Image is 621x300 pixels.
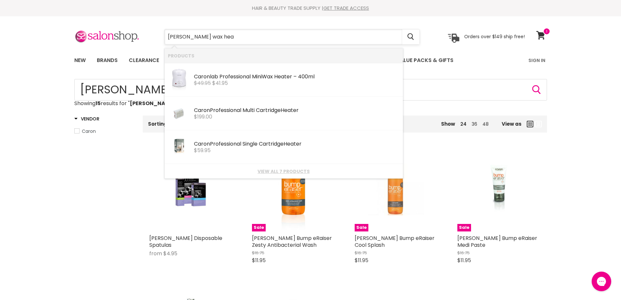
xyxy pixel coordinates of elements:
a: 48 [482,121,489,127]
span: $16.75 [457,250,470,256]
b: Wax [262,73,273,80]
span: $16.75 [252,250,264,256]
img: Caron Disposable Spatulas [163,148,218,231]
li: Products [165,48,403,63]
h3: Vendor [74,116,99,122]
p: Orders over $149 ship free! [464,34,525,39]
form: Product [74,79,547,101]
span: Show [441,120,455,127]
span: Sale [457,224,471,231]
input: Search [74,79,547,101]
ul: Main menu [69,51,492,70]
s: $49.95 [194,79,211,87]
div: lab Professional Mini ter – 400ml [194,74,400,81]
img: caron-8-cartridge-wax-heater-popup_200x.jpg [170,100,188,127]
form: Product [164,29,420,45]
li: Products: Caronlab Professional Mini Wax Heater – 400ml [165,63,403,97]
span: Caron [82,128,96,134]
div: Professional Single Cartridge ter [194,141,400,148]
span: $59.95 [194,147,211,154]
img: CLO11-Caron_Single_Cartridge_Heater_200x.jpg [170,134,188,161]
iframe: Gorgias live chat messenger [588,269,614,293]
b: Hea [281,106,291,114]
a: [PERSON_NAME] Bump eRaiser Cool Splash [355,234,435,249]
label: Sorting [148,121,167,127]
strong: 15 [96,100,101,107]
button: Search [531,85,542,95]
a: Caron Bump eRaiser Zesty Antibacterial WashSale [252,148,335,231]
span: Sale [355,224,368,231]
a: [PERSON_NAME] Disposable Spatulas [149,234,222,249]
b: Caron [194,106,210,114]
li: View All [165,164,403,179]
input: Search [165,29,402,44]
span: from [149,250,162,257]
span: $4.95 [163,250,177,257]
p: Showing results for " " [74,101,547,106]
div: Professional Multi Cartridge ter [194,107,400,114]
span: $11.95 [355,257,368,264]
strong: [PERSON_NAME] wax po [130,100,196,107]
span: $11.95 [252,257,266,264]
img: Caron Bump eRaiser Medi Paste [471,148,526,231]
img: caronlab-professional-mini-wax-heater_200x.png [168,66,190,94]
a: New [69,54,91,67]
span: $16.75 [355,250,367,256]
button: Search [402,29,420,44]
a: Brands [92,54,123,67]
li: Products: Caron Professional Single Cartridge Heater [165,130,403,164]
a: Sign In [525,54,549,67]
a: [PERSON_NAME] Bump eRaiser Zesty Antibacterial Wash [252,234,332,249]
a: 24 [460,121,466,127]
span: View as [502,121,522,127]
img: Caron Bump eRaiser Cool Splash [368,148,424,231]
img: Caron Bump eRaiser Zesty Antibacterial Wash [266,148,321,231]
a: View all 7 products [168,169,400,174]
span: Sale [252,224,266,231]
a: [PERSON_NAME] Bump eRaiser Medi Paste [457,234,537,249]
a: Caron [74,128,135,135]
a: Value Packs & Gifts [392,54,458,67]
span: $11.95 [457,257,471,264]
a: GET TRADE ACCESS [323,5,369,11]
a: Caron Bump eRaiser Cool SplashSale [355,148,438,231]
b: Hea [284,140,294,148]
b: Caron [194,140,210,148]
span: $199.00 [194,113,212,120]
b: Caron [194,73,210,80]
li: Products: Caron Professional Multi Cartridge Heater [165,97,403,130]
a: 36 [472,121,477,127]
a: Caron Bump eRaiser Medi PasteSale [457,148,540,231]
div: HAIR & BEAUTY TRADE SUPPLY | [66,5,555,11]
span: $41.95 [212,79,228,87]
a: Clearance [124,54,164,67]
nav: Main [66,51,555,70]
b: Hea [274,73,284,80]
a: Caron Disposable Spatulas [149,148,232,231]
